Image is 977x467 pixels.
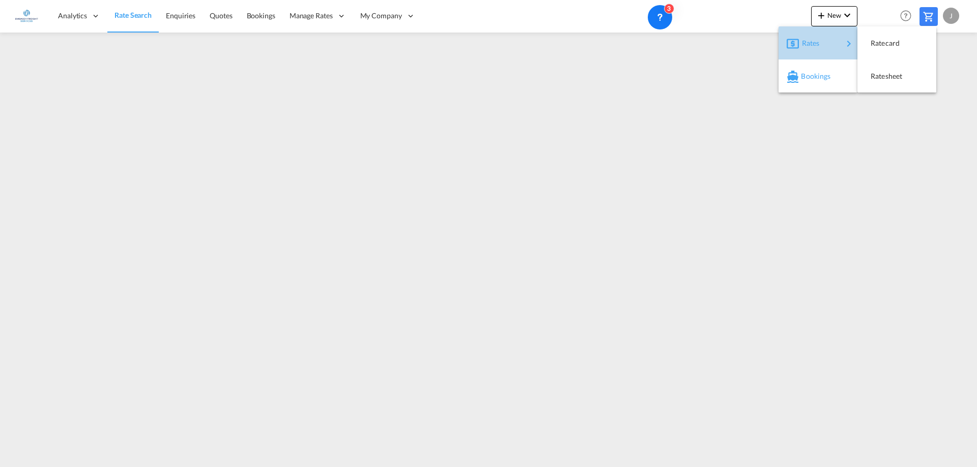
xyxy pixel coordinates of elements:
div: Bookings [787,64,849,89]
div: Ratesheet [866,64,928,89]
span: Ratesheet [871,66,882,86]
span: Bookings [801,66,812,86]
span: Ratecard [871,33,882,53]
md-icon: icon-chevron-right [843,38,855,50]
button: Bookings [779,59,857,92]
span: Rates [802,33,814,53]
div: Ratecard [866,30,928,56]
